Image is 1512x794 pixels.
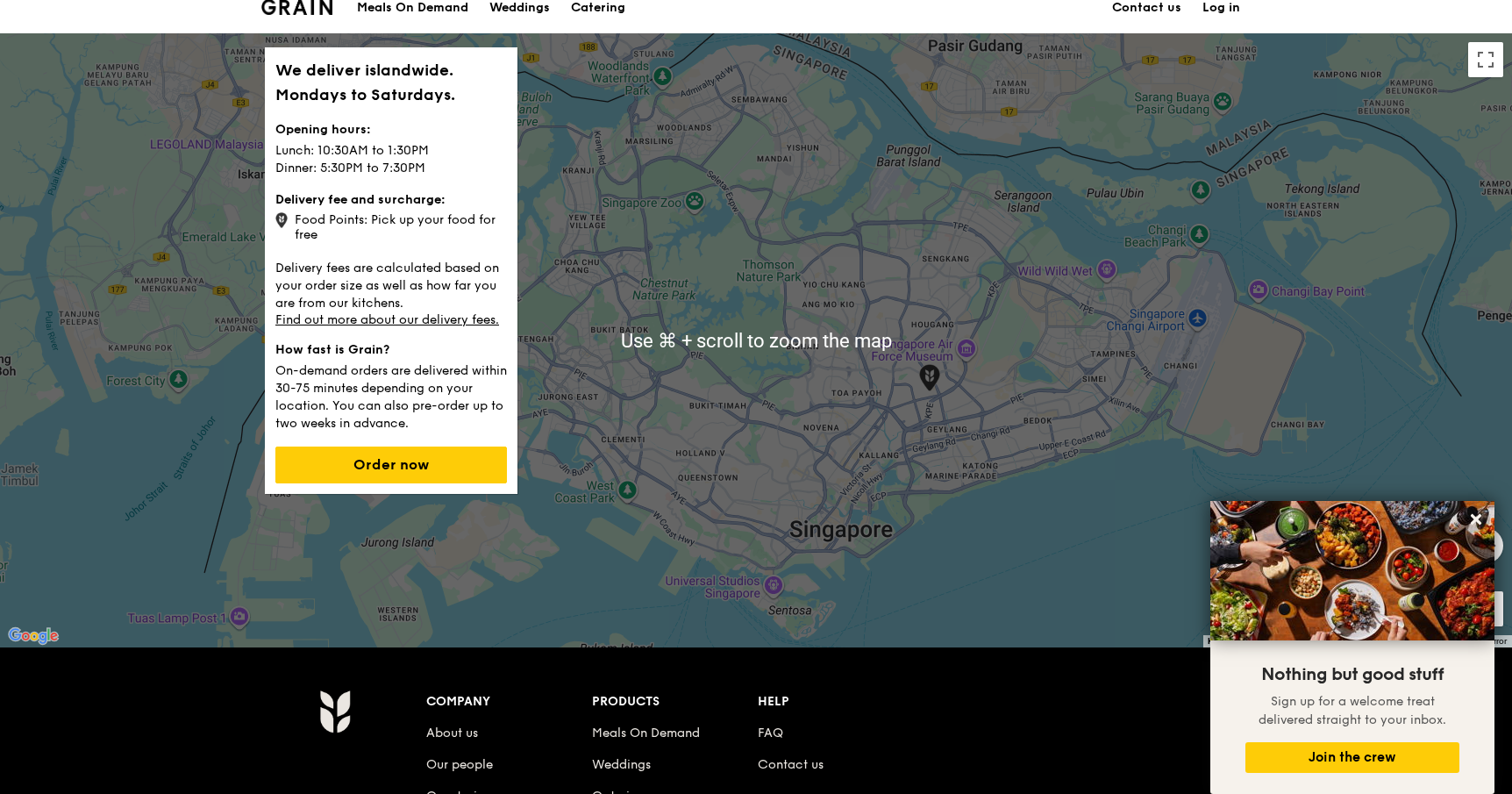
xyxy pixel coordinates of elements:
[426,757,493,772] a: Our people
[426,726,478,740] a: About us
[592,690,758,714] div: Products
[275,212,288,228] img: icon-grain-marker.0ca718ca.png
[275,447,507,483] button: Order now
[275,139,507,177] p: Lunch: 10:30AM to 1:30PM Dinner: 5:30PM to 7:30PM
[275,256,507,312] p: Delivery fees are calculated based on your order size as well as how far you are from our kitchens.
[1210,501,1494,640] img: DSC07876-Edit02-Large.jpeg
[758,757,824,772] a: Contact us
[1245,742,1459,773] button: Join the crew
[1208,635,1285,647] button: Keyboard shortcuts
[1468,42,1503,77] button: Toggle fullscreen view
[1462,505,1490,533] button: Close
[1261,664,1444,685] span: Nothing but good stuff
[426,690,592,714] div: Company
[275,192,446,207] strong: Delivery fee and surcharge:
[4,625,62,647] a: Open this area in Google Maps (opens a new window)
[275,312,499,327] a: Find out more about our delivery fees.
[758,726,783,740] a: FAQ
[275,458,507,473] a: Order now
[275,58,507,107] h1: We deliver islandwide. Mondays to Saturdays.
[275,122,371,137] strong: Opening hours:
[275,209,507,242] div: Food Points: Pick up your food for free
[319,690,350,733] img: Grain
[758,690,924,714] div: Help
[275,342,389,357] strong: How fast is Grain?
[592,726,700,740] a: Meals On Demand
[1259,694,1446,727] span: Sign up for a welcome treat delivered straight to your inbox.
[592,757,651,772] a: Weddings
[4,625,62,647] img: Google
[275,359,507,433] p: On-demand orders are delivered within 30-75 minutes depending on your location. You can also pre-...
